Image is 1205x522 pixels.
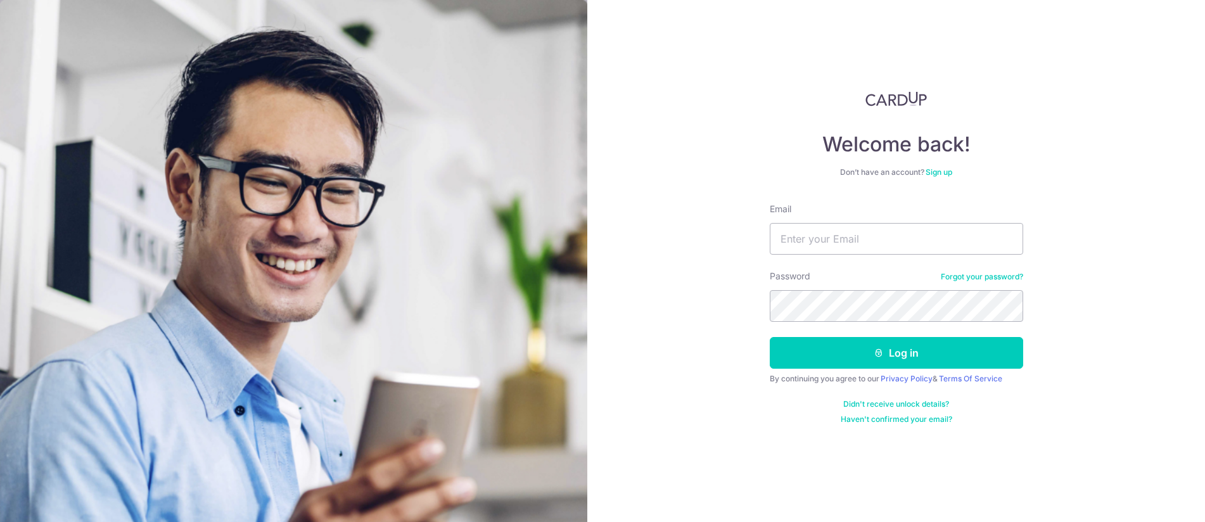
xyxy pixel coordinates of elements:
div: By continuing you agree to our & [770,374,1023,384]
img: CardUp Logo [865,91,928,106]
label: Email [770,203,791,215]
a: Terms Of Service [939,374,1002,383]
button: Log in [770,337,1023,369]
input: Enter your Email [770,223,1023,255]
a: Didn't receive unlock details? [843,399,949,409]
a: Sign up [926,167,952,177]
a: Haven't confirmed your email? [841,414,952,424]
a: Privacy Policy [881,374,933,383]
label: Password [770,270,810,283]
div: Don’t have an account? [770,167,1023,177]
a: Forgot your password? [941,272,1023,282]
h4: Welcome back! [770,132,1023,157]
